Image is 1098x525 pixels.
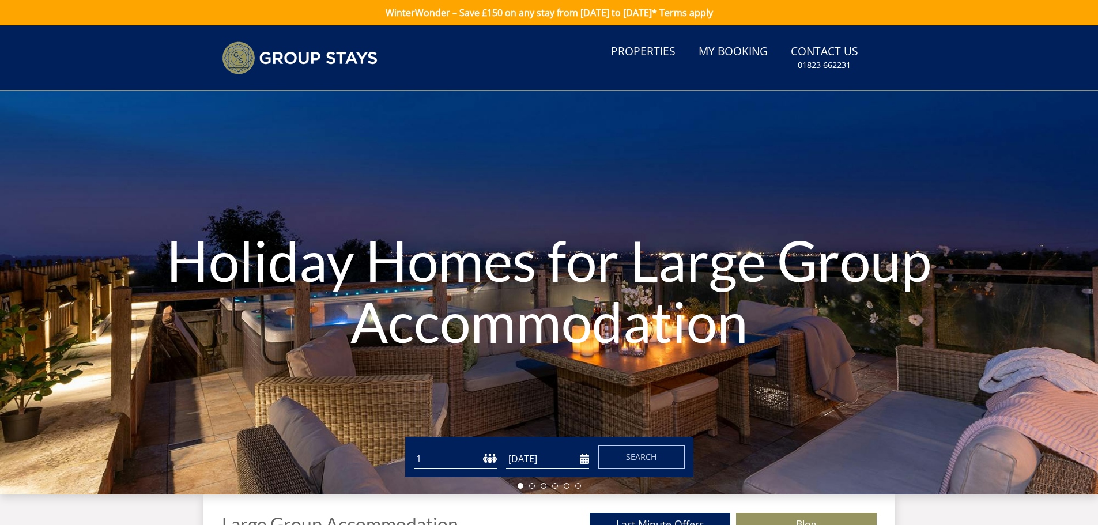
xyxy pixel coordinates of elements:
a: My Booking [694,39,772,65]
small: 01823 662231 [798,59,851,71]
h1: Holiday Homes for Large Group Accommodation [165,207,934,375]
a: Contact Us01823 662231 [786,39,863,77]
button: Search [598,445,685,469]
input: Arrival Date [506,450,589,469]
span: Search [626,451,657,462]
img: Group Stays [222,41,378,74]
a: Properties [606,39,680,65]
